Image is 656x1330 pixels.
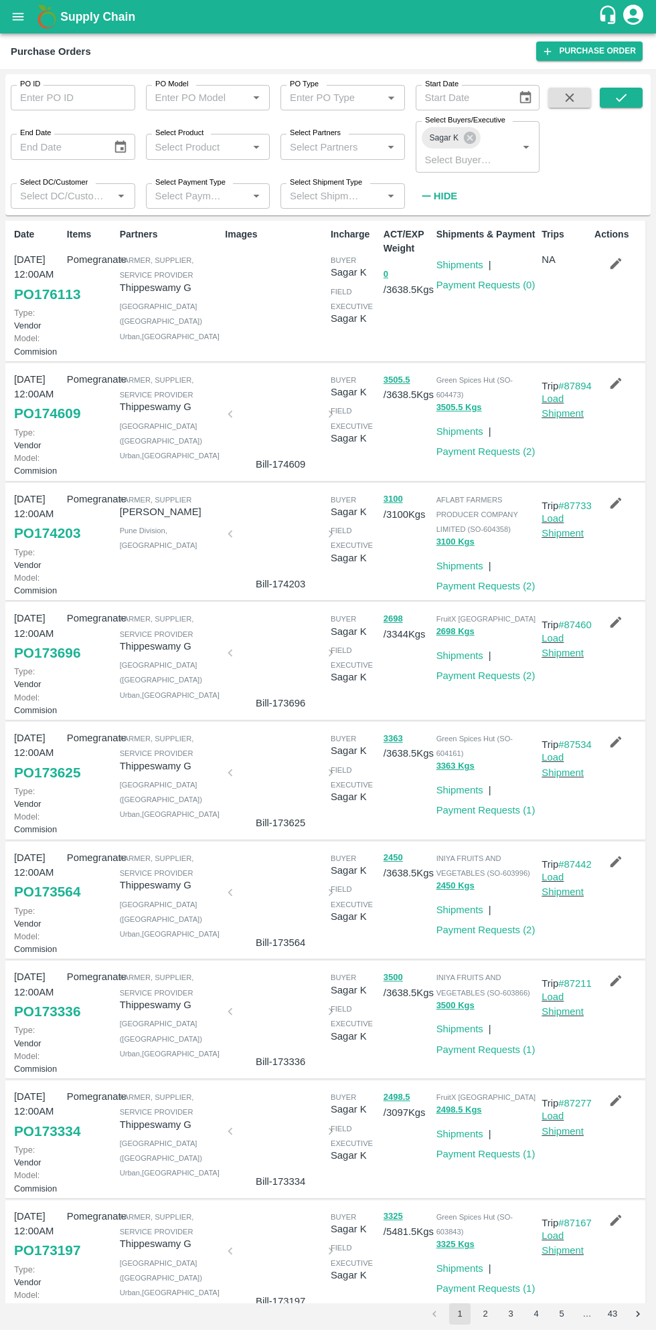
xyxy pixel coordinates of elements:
[120,504,220,519] p: [PERSON_NAME]
[14,282,80,306] a: PO176113
[513,85,538,110] button: Choose date
[436,1129,483,1139] a: Shipments
[14,1238,80,1262] a: PO173197
[331,854,356,862] span: buyer
[112,187,130,205] button: Open
[449,1303,471,1325] button: page 1
[384,969,431,1000] p: / 3638.5 Kgs
[483,1121,491,1141] div: |
[120,1236,220,1251] p: Thippeswamy G
[542,252,589,267] p: NA
[331,1148,378,1163] p: Sagar K
[436,1103,482,1118] button: 2498.5 Kgs
[422,1303,651,1325] nav: pagination navigation
[14,573,39,583] span: Model:
[120,973,194,996] span: Farmer, Supplier, Service Provider
[236,935,325,950] p: Bill-173564
[150,187,227,205] input: Select Payment Type
[500,1303,521,1325] button: Go to page 3
[67,492,114,506] p: Pomegranate
[331,789,378,804] p: Sagar K
[434,191,457,201] strong: Hide
[331,385,378,399] p: Sagar K
[120,639,220,654] p: Thippeswamy G
[236,1294,325,1309] p: Bill-173197
[14,880,80,904] a: PO173564
[14,731,62,761] p: [DATE] 12:00AM
[436,1213,513,1236] span: Green Spices Hut (SO-603843)
[331,1005,373,1028] span: field executive
[120,399,220,414] p: Thippeswamy G
[14,692,39,702] span: Model:
[120,1117,220,1132] p: Thippeswamy G
[436,624,475,640] button: 2698 Kgs
[120,759,220,773] p: Thippeswamy G
[542,737,592,752] p: Trip
[542,227,589,242] p: Trips
[14,547,35,557] span: Type:
[331,256,356,264] span: buyer
[14,453,39,463] span: Model:
[15,187,109,205] input: Select DC/Customer
[542,857,592,872] p: Trip
[14,666,35,676] span: Type:
[384,372,431,403] p: / 3638.5 Kgs
[436,973,530,996] span: INIYA FRUITS AND VEGETABLES (SO-603866)
[67,252,114,267] p: Pomegranate
[331,376,356,384] span: buyer
[14,1290,39,1300] span: Model:
[602,1303,623,1325] button: Go to page 43
[120,997,220,1012] p: Thippeswamy G
[422,131,467,145] span: Sagar K
[331,1222,378,1236] p: Sagar K
[67,969,114,984] p: Pomegranate
[248,138,265,156] button: Open
[67,1089,114,1104] p: Pomegranate
[236,457,325,472] p: Bill-174609
[120,781,220,819] span: [GEOGRAPHIC_DATA] ([GEOGRAPHIC_DATA]) Urban , [GEOGRAPHIC_DATA]
[155,177,226,188] label: Select Payment Type
[331,504,378,519] p: Sagar K
[236,696,325,710] p: Bill-173696
[14,969,62,1000] p: [DATE] 12:00AM
[331,646,373,669] span: field executive
[14,1024,62,1049] p: Vendor
[542,1096,592,1111] p: Trip
[436,260,483,270] a: Shipments
[236,1054,325,1069] p: Bill-173336
[436,1024,483,1034] a: Shipments
[14,1050,62,1075] p: Commision
[14,571,62,597] p: Commision
[14,546,62,571] p: Vendor
[436,854,530,877] span: INIYA FRUITS AND VEGETABLES (SO-603996)
[384,1209,431,1240] p: / 5481.5 Kgs
[436,1149,536,1159] a: Payment Requests (1)
[542,379,592,393] p: Trip
[384,731,431,761] p: / 3638.5 Kgs
[67,611,114,626] p: Pomegranate
[384,1089,431,1120] p: / 3097 Kgs
[290,79,319,90] label: PO Type
[14,641,80,665] a: PO173696
[436,805,536,816] a: Payment Requests (1)
[483,777,491,797] div: |
[475,1303,496,1325] button: Go to page 2
[542,393,584,419] a: Load Shipment
[542,991,584,1017] a: Load Shipment
[558,978,592,989] a: #87211
[536,41,643,61] a: Purchase Order
[14,1025,35,1035] span: Type:
[436,878,475,894] button: 2450 Kgs
[422,127,481,149] div: Sagar K
[331,766,373,789] span: field executive
[236,816,325,830] p: Bill-173625
[425,115,505,126] label: Select Buyers/Executive
[20,128,51,138] label: End Date
[120,302,220,341] span: [GEOGRAPHIC_DATA] ([GEOGRAPHIC_DATA]) Urban , [GEOGRAPHIC_DATA]
[436,925,536,935] a: Payment Requests (2)
[284,138,379,155] input: Select Partners
[120,1020,220,1058] span: [GEOGRAPHIC_DATA] ([GEOGRAPHIC_DATA]) Urban , [GEOGRAPHIC_DATA]
[542,498,592,513] p: Trip
[331,909,378,924] p: Sagar K
[67,372,114,387] p: Pomegranate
